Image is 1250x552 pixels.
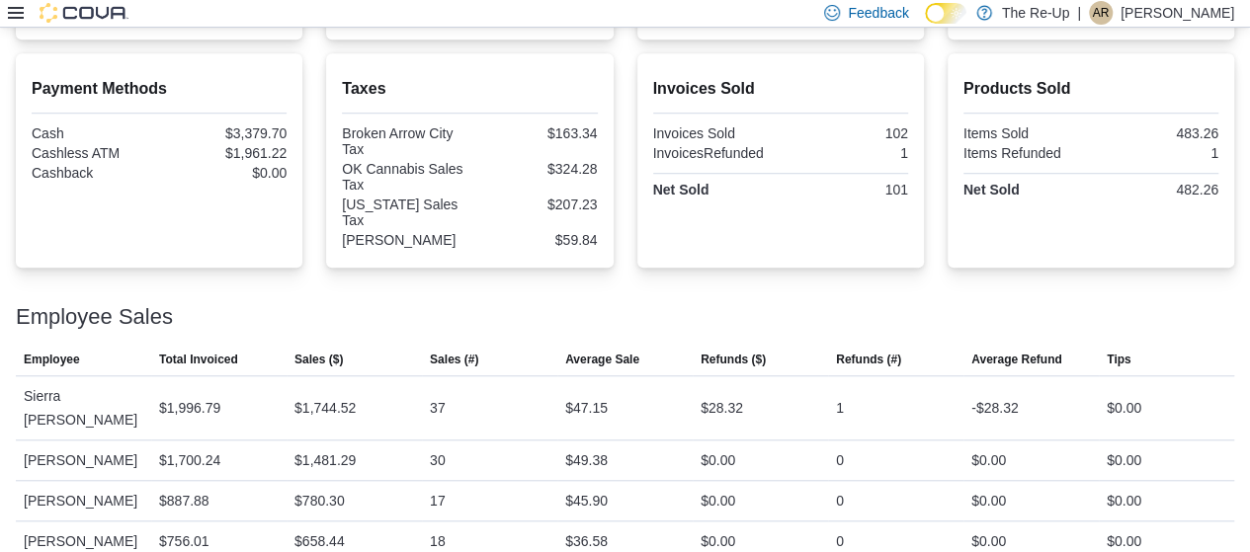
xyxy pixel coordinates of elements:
h2: Taxes [342,77,597,101]
div: 483.26 [1095,125,1218,141]
div: 102 [785,125,908,141]
strong: Net Sold [653,182,709,197]
div: 101 [785,182,908,197]
h2: Payment Methods [32,77,287,101]
div: [PERSON_NAME] [16,481,151,520]
div: 30 [430,448,446,472]
div: 482.26 [1095,182,1218,197]
span: Dark Mode [925,24,926,25]
div: Sierra [PERSON_NAME] [16,376,151,439]
img: Cova [40,3,128,23]
span: Refunds ($) [701,352,766,367]
p: The Re-Up [1002,1,1069,25]
div: 1 [836,396,844,420]
div: 1 [785,145,908,161]
div: $47.15 [565,396,608,420]
div: $207.23 [473,197,597,212]
div: $1,700.24 [159,448,220,472]
span: Average Sale [565,352,639,367]
span: Sales (#) [430,352,478,367]
div: Invoices Sold [653,125,777,141]
div: Items Sold [963,125,1087,141]
div: $59.84 [473,232,597,248]
span: Sales ($) [294,352,343,367]
h2: Invoices Sold [653,77,908,101]
div: $0.00 [701,489,735,513]
div: $1,996.79 [159,396,220,420]
div: $0.00 [1107,448,1141,472]
span: Total Invoiced [159,352,238,367]
div: [PERSON_NAME] [16,440,151,480]
h3: Employee Sales [16,305,173,329]
div: Broken Arrow City Tax [342,125,465,157]
div: Cashback [32,165,155,181]
div: -$28.32 [971,396,1018,420]
div: $0.00 [1107,396,1141,420]
strong: Net Sold [963,182,1020,197]
div: Aaron Remington [1089,1,1113,25]
span: AR [1093,1,1110,25]
div: $0.00 [1107,489,1141,513]
span: Feedback [848,3,908,23]
div: $45.90 [565,489,608,513]
span: Average Refund [971,352,1062,367]
div: 37 [430,396,446,420]
div: $1,481.29 [294,448,356,472]
div: InvoicesRefunded [653,145,777,161]
span: Refunds (#) [836,352,901,367]
div: Cash [32,125,155,141]
div: $0.00 [701,448,735,472]
div: 0 [836,448,844,472]
span: Tips [1107,352,1130,367]
div: $887.88 [159,489,209,513]
p: | [1077,1,1081,25]
div: Cashless ATM [32,145,155,161]
div: $163.34 [473,125,597,141]
div: $780.30 [294,489,345,513]
div: 1 [1095,145,1218,161]
div: $3,379.70 [163,125,287,141]
div: $49.38 [565,448,608,472]
div: [PERSON_NAME] [342,232,465,248]
div: 17 [430,489,446,513]
input: Dark Mode [925,3,966,24]
div: Items Refunded [963,145,1087,161]
h2: Products Sold [963,77,1218,101]
div: $28.32 [701,396,743,420]
div: $1,961.22 [163,145,287,161]
div: $324.28 [473,161,597,177]
p: [PERSON_NAME] [1121,1,1234,25]
div: $0.00 [971,448,1006,472]
div: OK Cannabis Sales Tax [342,161,465,193]
div: $1,744.52 [294,396,356,420]
span: Employee [24,352,80,367]
div: 0 [836,489,844,513]
div: $0.00 [971,489,1006,513]
div: $0.00 [163,165,287,181]
div: [US_STATE] Sales Tax [342,197,465,228]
